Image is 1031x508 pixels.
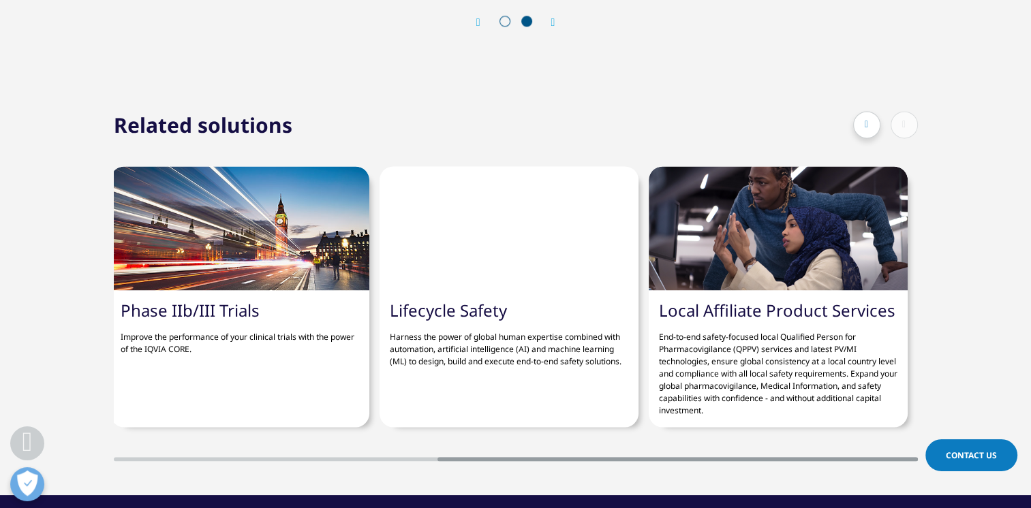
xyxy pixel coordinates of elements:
a: Phase IIb/III Trials [121,299,260,321]
h2: Related solutions [114,111,292,139]
button: Açık Tercihler [10,467,44,501]
a: Lifecycle Safety [390,299,507,321]
div: Previous slide [476,16,494,29]
div: Next slide [538,16,555,29]
p: Harness the power of global human expertise combined with automation, artificial intelligence (AI... [390,321,628,368]
p: End-to-end safety-focused local Qualified Person for Pharmacovigilance (QPPV) services and latest... [659,321,897,417]
a: Contact Us [925,439,1017,471]
p: Improve the performance of your clinical trials with the power of the IQVIA CORE. [121,321,359,355]
span: Contact Us [946,449,997,461]
a: Local Affiliate Product Services [659,299,895,321]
